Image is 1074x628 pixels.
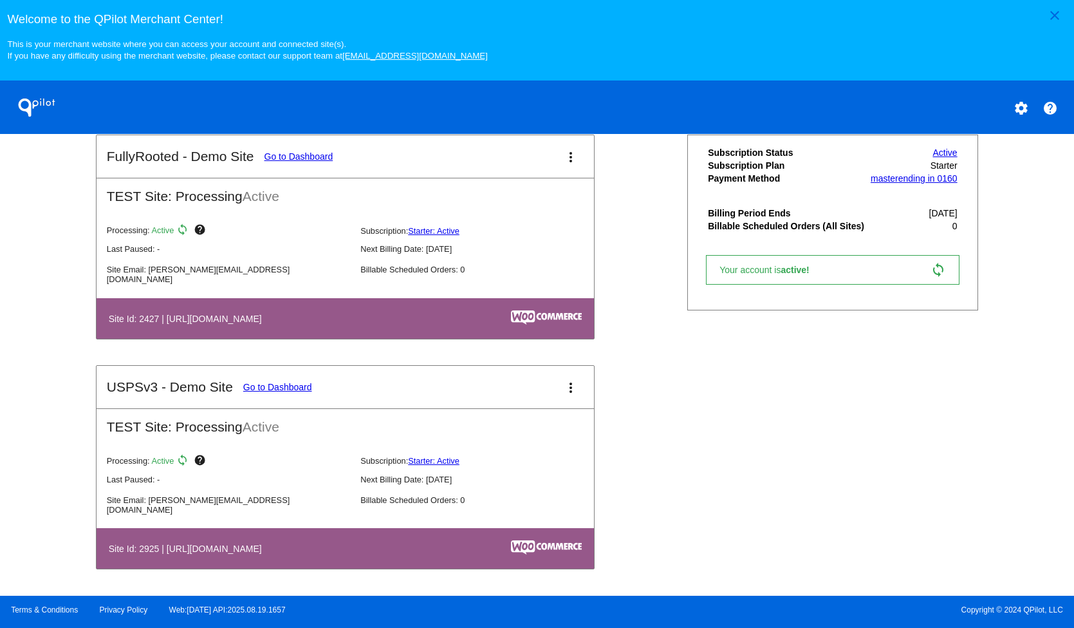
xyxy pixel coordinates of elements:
img: c53aa0e5-ae75-48aa-9bee-956650975ee5 [511,540,582,555]
a: masterending in 0160 [871,173,958,184]
span: Copyright © 2024 QPilot, LLC [548,605,1063,614]
a: Active [933,147,958,158]
a: Your account isactive! sync [706,255,959,285]
th: Subscription Status [707,147,867,158]
p: Billable Scheduled Orders: 0 [360,495,604,505]
p: Next Billing Date: [DATE] [360,475,604,484]
mat-icon: sync [176,454,192,470]
mat-icon: more_vert [563,380,579,395]
p: Site Email: [PERSON_NAME][EMAIL_ADDRESS][DOMAIN_NAME] [107,495,350,515]
a: Starter: Active [408,226,459,236]
span: active! [781,265,815,275]
th: Payment Method [707,173,867,184]
span: Active [152,226,174,236]
p: Next Billing Date: [DATE] [360,244,604,254]
small: This is your merchant website where you can access your account and connected site(s). If you hav... [7,39,487,61]
p: Subscription: [360,226,604,236]
th: Subscription Plan [707,160,867,171]
img: c53aa0e5-ae75-48aa-9bee-956650975ee5 [511,310,582,325]
span: Active [243,419,279,434]
h3: Welcome to the QPilot Merchant Center! [7,12,1066,26]
span: Your account is [719,265,822,275]
h4: Site Id: 2427 | [URL][DOMAIN_NAME] [109,314,268,324]
p: Site Email: [PERSON_NAME][EMAIL_ADDRESS][DOMAIN_NAME] [107,265,350,284]
mat-icon: close [1047,8,1062,23]
h4: Site Id: 2925 | [URL][DOMAIN_NAME] [109,544,268,554]
p: Billable Scheduled Orders: 0 [360,265,604,274]
mat-icon: help [194,224,209,239]
span: [DATE] [929,208,958,218]
span: 0 [952,221,958,231]
h2: TEST Site: Processing [97,178,594,204]
p: Last Paused: - [107,475,350,484]
th: Billing Period Ends [707,207,867,219]
p: Processing: [107,224,350,239]
h2: USPSv3 - Demo Site [107,379,233,395]
span: master [871,173,898,184]
p: Processing: [107,454,350,470]
mat-icon: help [1042,100,1058,116]
mat-icon: more_vert [563,149,579,165]
p: Subscription: [360,456,604,466]
a: Privacy Policy [100,605,148,614]
p: Last Paused: - [107,244,350,254]
mat-icon: settings [1014,100,1029,116]
th: Billable Scheduled Orders (All Sites) [707,220,867,232]
a: Go to Dashboard [264,151,333,162]
span: Active [243,189,279,204]
a: [EMAIL_ADDRESS][DOMAIN_NAME] [342,51,488,61]
a: Starter: Active [408,456,459,466]
h2: FullyRooted - Demo Site [107,149,254,164]
span: Starter [930,160,958,171]
h1: QPilot [11,95,62,120]
mat-icon: sync [176,224,192,239]
a: Go to Dashboard [243,382,312,392]
span: Active [152,456,174,466]
a: Web:[DATE] API:2025.08.19.1657 [169,605,286,614]
a: Terms & Conditions [11,605,78,614]
mat-icon: sync [930,262,946,278]
h2: TEST Site: Processing [97,409,594,435]
mat-icon: help [194,454,209,470]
